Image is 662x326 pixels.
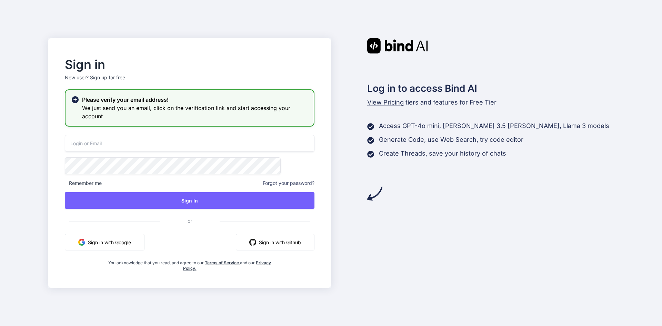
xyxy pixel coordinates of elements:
[367,99,404,106] span: View Pricing
[82,96,308,104] h2: Please verify your email address!
[379,135,523,145] p: Generate Code, use Web Search, try code editor
[236,234,314,250] button: Sign in with Github
[249,239,256,246] img: github
[65,135,314,152] input: Login or Email
[65,59,314,70] h2: Sign in
[107,256,273,271] div: You acknowledge that you read, and agree to our and our
[379,121,609,131] p: Access GPT-4o mini, [PERSON_NAME] 3.5 [PERSON_NAME], Llama 3 models
[78,239,85,246] img: google
[183,260,271,271] a: Privacy Policy.
[367,81,614,96] h2: Log in to access Bind AI
[367,98,614,107] p: tiers and features for Free Tier
[65,234,144,250] button: Sign in with Google
[379,149,506,158] p: Create Threads, save your history of chats
[65,74,314,89] p: New user?
[65,192,314,209] button: Sign In
[65,180,102,187] span: Remember me
[367,38,428,53] img: Bind AI logo
[160,212,220,229] span: or
[263,180,314,187] span: Forgot your password?
[367,186,382,201] img: arrow
[90,74,125,81] div: Sign up for free
[205,260,240,265] a: Terms of Service
[82,104,308,120] h3: We just send you an email, click on the verification link and start accessing your account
